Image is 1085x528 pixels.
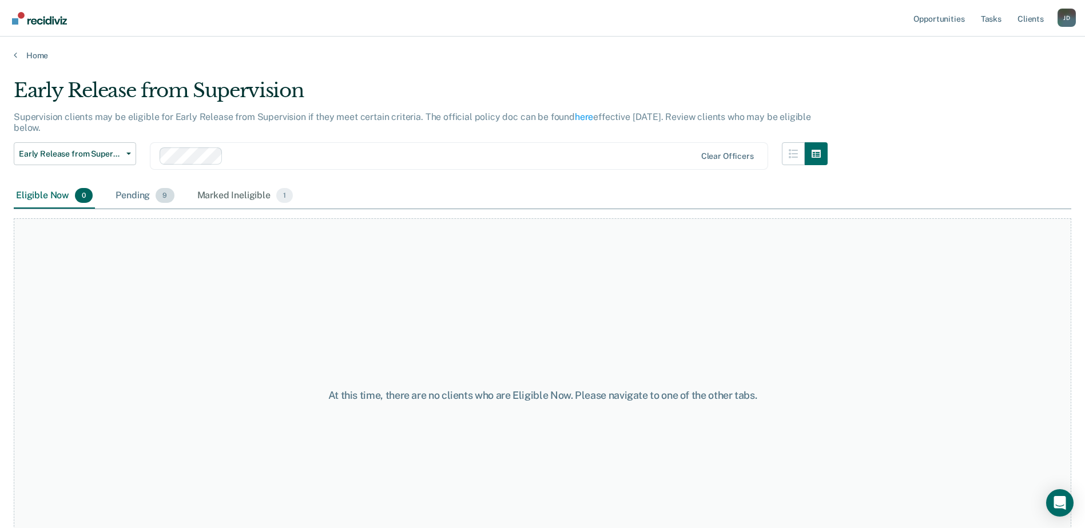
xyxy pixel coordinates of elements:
div: Clear officers [701,151,754,161]
div: Pending9 [113,183,176,209]
div: Marked Ineligible1 [195,183,296,209]
div: Eligible Now0 [14,183,95,209]
p: Supervision clients may be eligible for Early Release from Supervision if they meet certain crite... [14,111,811,133]
a: Home [14,50,1071,61]
span: 9 [156,188,174,203]
div: Open Intercom Messenger [1046,489,1074,517]
div: At this time, there are no clients who are Eligible Now. Please navigate to one of the other tabs. [279,389,807,402]
div: Early Release from Supervision [14,79,828,111]
span: 1 [276,188,293,203]
span: Early Release from Supervision [19,149,122,159]
button: Early Release from Supervision [14,142,136,165]
span: 0 [75,188,93,203]
img: Recidiviz [12,12,67,25]
a: here [575,111,593,122]
div: J D [1058,9,1076,27]
button: Profile dropdown button [1058,9,1076,27]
